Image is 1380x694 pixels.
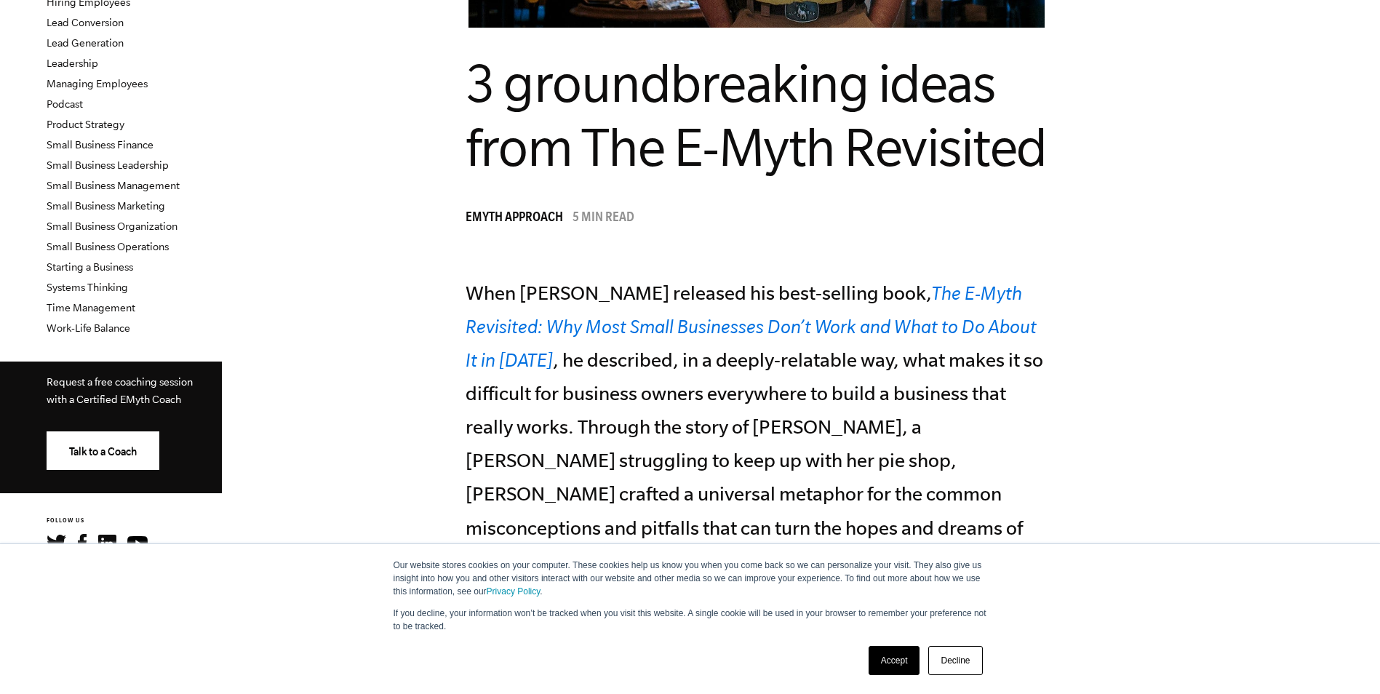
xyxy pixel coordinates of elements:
span: Talk to a Coach [69,446,137,458]
p: Our website stores cookies on your computer. These cookies help us know you when you come back so... [394,559,987,598]
a: EMyth Approach [466,212,570,226]
span: EMyth Approach [466,212,563,226]
a: Privacy Policy [487,586,541,597]
a: Accept [869,646,920,675]
a: Leadership [47,57,98,69]
img: Facebook [78,534,87,553]
img: LinkedIn [98,535,116,553]
a: Podcast [47,98,83,110]
a: Small Business Management [47,180,180,191]
a: Small Business Leadership [47,159,169,171]
a: The E-Myth Revisited: Why Most Small Businesses Don’t Work and What to Do About It in [DATE] [466,282,1037,370]
p: 5 min read [573,212,634,226]
a: Starting a Business [47,261,133,273]
a: Small Business Operations [47,241,169,252]
a: Small Business Organization [47,220,178,232]
a: Decline [928,646,982,675]
span: 3 groundbreaking ideas from The E-Myth Revisited [466,53,1047,177]
img: YouTube [127,536,148,551]
a: Time Management [47,302,135,314]
a: Systems Thinking [47,282,128,293]
a: Managing Employees [47,78,148,89]
a: Talk to a Coach [47,431,159,470]
img: Twitter [47,535,66,552]
a: Small Business Finance [47,139,153,151]
a: Lead Generation [47,37,124,49]
a: Lead Conversion [47,17,124,28]
a: Small Business Marketing [47,200,165,212]
h6: FOLLOW US [47,516,222,526]
a: Work-Life Balance [47,322,130,334]
p: When [PERSON_NAME] released his best-selling book, , he described, in a deeply-relatable way, wha... [466,276,1048,679]
p: If you decline, your information won’t be tracked when you visit this website. A single cookie wi... [394,607,987,633]
a: Product Strategy [47,119,124,130]
p: Request a free coaching session with a Certified EMyth Coach [47,373,199,408]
